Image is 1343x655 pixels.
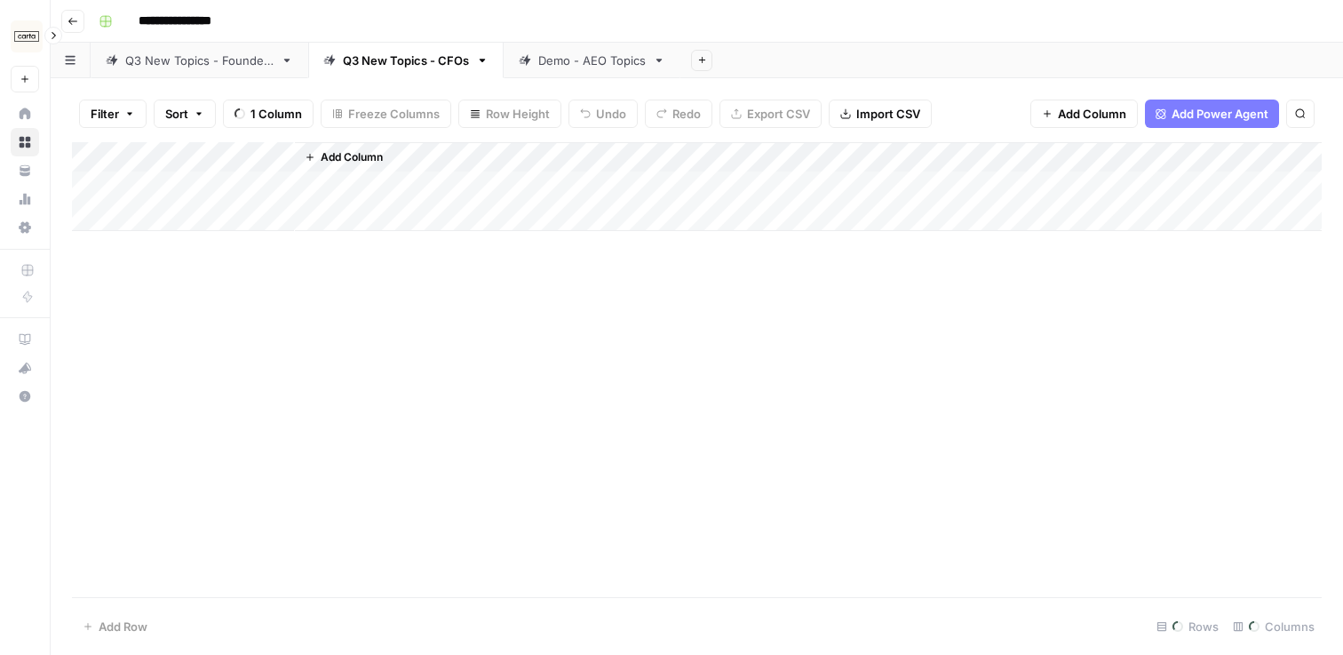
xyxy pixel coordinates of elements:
button: Add Power Agent [1145,100,1279,128]
button: Undo [568,100,638,128]
span: Undo [596,105,626,123]
div: What's new? [12,355,38,381]
span: Row Height [486,105,550,123]
button: 1 Column [223,100,314,128]
a: AirOps Academy [11,325,39,354]
div: Q3 New Topics - CFOs [343,52,469,69]
button: Add Row [72,612,158,641]
a: Settings [11,213,39,242]
span: Freeze Columns [348,105,440,123]
button: Export CSV [719,100,822,128]
a: Browse [11,128,39,156]
div: Rows [1149,612,1226,641]
img: Carta Logo [11,20,43,52]
button: Freeze Columns [321,100,451,128]
div: Demo - AEO Topics [538,52,646,69]
a: Home [11,100,39,128]
button: Sort [154,100,216,128]
span: Filter [91,105,119,123]
button: What's new? [11,354,39,382]
button: Filter [79,100,147,128]
button: Add Column [1030,100,1138,128]
span: Redo [672,105,701,123]
span: Import CSV [856,105,920,123]
button: Help + Support [11,382,39,411]
button: Redo [645,100,712,128]
a: Q3 New Topics - Founders [91,43,308,78]
div: Columns [1226,612,1322,641]
span: Add Row [99,618,147,635]
span: Add Column [1058,105,1126,123]
a: Your Data [11,156,39,185]
button: Row Height [458,100,561,128]
a: Demo - AEO Topics [504,43,680,78]
div: Q3 New Topics - Founders [125,52,274,69]
span: Add Power Agent [1172,105,1268,123]
a: Q3 New Topics - CFOs [308,43,504,78]
span: 1 Column [250,105,302,123]
a: Usage [11,185,39,213]
span: Sort [165,105,188,123]
span: Add Column [321,149,383,165]
span: Export CSV [747,105,810,123]
button: Import CSV [829,100,932,128]
button: Add Column [298,146,390,169]
button: Workspace: Carta [11,14,39,59]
